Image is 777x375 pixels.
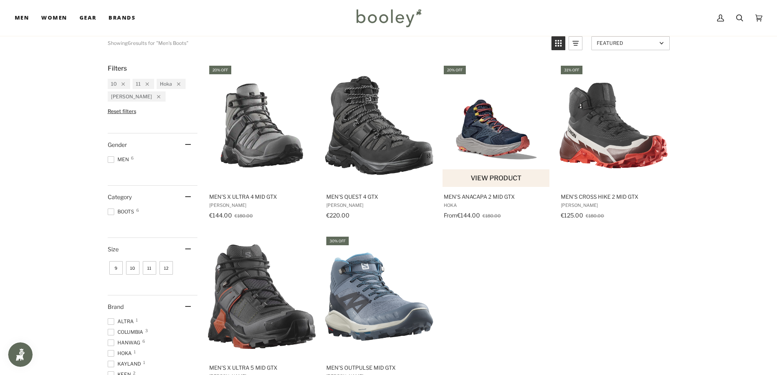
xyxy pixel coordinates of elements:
[325,64,433,222] a: Men's Quest 4 GTX
[353,6,424,30] img: Booley
[134,350,136,354] span: 1
[152,93,160,100] div: Remove filter: Salomon
[143,261,156,275] span: Size: 11
[108,350,134,357] span: Hoka
[80,14,97,22] span: Gear
[444,193,549,200] span: Men's Anacapa 2 Mid GTX
[159,261,173,275] span: Size: 12
[108,108,197,114] li: Reset filters
[111,93,152,100] span: [PERSON_NAME]
[444,212,457,219] span: From
[108,303,124,310] span: Brand
[41,14,67,22] span: Women
[209,364,315,371] span: Men's X Ultra 5 Mid GTX
[136,318,138,322] span: 1
[560,71,668,180] img: Salomon Men's Cross Hike 2 Mid GTX Black / Bitter Chocolate / Fiery Red - Booley Galway
[326,202,432,208] span: [PERSON_NAME]
[108,318,136,325] span: Altra
[108,14,135,22] span: Brands
[209,202,315,208] span: [PERSON_NAME]
[108,360,144,368] span: Kayland
[209,66,231,74] div: 20% off
[326,212,350,219] span: €220.00
[108,141,127,148] span: Gender
[143,360,145,364] span: 1
[561,66,582,74] div: 31% off
[483,213,501,219] span: €180.00
[325,243,433,351] img: Salomon Men's OUTPulse Mid GTX China Blue / Carbon / Lunar Rock - Booley Galway
[326,364,432,371] span: Men's OUTPulse Mid GTX
[117,81,125,87] div: Remove filter: 10
[136,81,141,87] span: 11
[591,36,670,50] a: Sort options
[108,36,188,50] div: Showing results for "Men's Boots"
[172,81,180,87] div: Remove filter: Hoka
[136,208,139,212] span: 6
[443,64,551,222] a: Men's Anacapa 2 Mid GTX
[126,261,139,275] span: Size: 10
[597,40,657,46] span: Featured
[326,237,349,245] div: 30% off
[15,14,29,22] span: Men
[109,261,123,275] span: Size: 9
[569,36,582,50] a: View list mode
[160,81,172,87] span: Hoka
[443,71,551,180] img: Hoka Men's Anacapa 2 Mid GTX Outer Space / Grey - Booley Galway
[209,193,315,200] span: Men's X Ultra 4 Mid GTX
[108,339,143,346] span: Hanwag
[108,108,136,114] span: Reset filters
[128,40,131,46] b: 6
[108,156,131,163] span: Men
[108,208,137,215] span: Boots
[586,213,604,219] span: €180.00
[208,64,316,222] a: Men's X Ultra 4 Mid GTX
[141,81,149,87] div: Remove filter: 11
[8,342,33,367] iframe: Button to open loyalty program pop-up
[325,71,433,180] img: Salomon Men's Quest 4 GTX Magnet / Black / Quarry - Booley Galway
[457,212,480,219] span: €144.00
[561,212,583,219] span: €125.00
[444,66,466,74] div: 20% off
[131,156,134,160] span: 6
[108,328,146,336] span: Columbia
[108,64,127,72] span: Filters
[108,193,132,200] span: Category
[111,81,117,87] span: 10
[561,202,666,208] span: [PERSON_NAME]
[326,193,432,200] span: Men's Quest 4 GTX
[551,36,565,50] a: View grid mode
[108,246,119,253] span: Size
[142,339,145,343] span: 6
[443,169,550,187] button: View product
[560,64,668,222] a: Men's Cross Hike 2 Mid GTX
[235,213,253,219] span: €180.00
[209,212,232,219] span: €144.00
[208,71,316,180] img: Salomon Men's X Ultra 4 Mid GTX Sharkskin / Quiet Shade / Black - Booley Galway
[444,202,549,208] span: Hoka
[561,193,666,200] span: Men's Cross Hike 2 Mid GTX
[208,243,316,351] img: Salomon Men's X Ultra 5 Mid GTX Asphalt / Castlerock / Burnt Ochre - Booley Galway
[145,328,148,333] span: 3
[133,371,135,375] span: 2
